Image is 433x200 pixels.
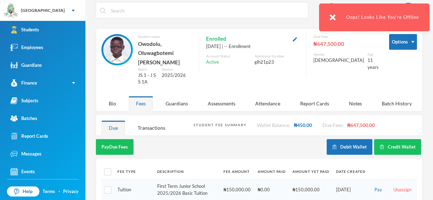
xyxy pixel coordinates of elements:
[158,96,195,111] div: Guardians
[313,39,379,48] div: ₦647,500.00
[43,188,55,195] a: Terms
[10,168,35,175] div: Events
[294,122,312,128] span: ₦450.00
[129,96,153,111] div: Fees
[257,122,290,128] span: Wallet Balance:
[110,3,304,18] input: Search
[289,164,333,179] th: Amount Yet Paid
[114,164,154,179] th: Fee Type
[138,67,157,72] div: Batch
[347,122,374,128] span: ₦647,500.00
[10,26,39,33] div: Students
[313,57,364,64] div: [DEMOGRAPHIC_DATA]
[10,150,41,158] div: Messages
[7,186,39,197] a: Help
[255,59,299,66] div: glh21p23
[162,72,192,79] div: 2025/2026
[154,164,220,179] th: Description
[103,36,131,64] img: STUDENT
[10,79,37,87] div: Finance
[313,52,364,57] div: Gender
[374,139,421,155] button: Credit Wallet
[254,164,289,179] th: Amount Paid
[206,54,251,59] div: Account Status
[374,96,419,111] div: Batch History
[327,139,423,155] div: `
[10,97,38,104] div: Subjects
[10,133,48,140] div: Report Cards
[200,96,243,111] div: Assessments
[291,35,299,43] button: Edit
[138,34,192,39] div: Student name
[206,59,219,66] span: Active
[101,120,125,135] div: Due
[220,164,254,179] th: Fee Amount
[162,67,192,72] div: Session
[293,96,336,111] div: Report Cards
[255,54,299,59] div: Admission Number
[322,122,343,128] span: Due Fees:
[367,57,379,71] div: 11 years
[63,188,78,195] a: Privacy
[193,122,246,128] div: Student Fee Summary
[319,3,430,31] div: Oops! Looks Like You're Offline
[342,96,369,111] div: Notes
[59,188,60,195] div: ·
[367,52,379,57] div: Age
[10,62,42,69] div: Guardians
[138,39,192,67] div: Owodolu, Oluwagbotemi [PERSON_NAME]
[21,7,65,14] div: [GEOGRAPHIC_DATA]
[100,8,106,14] img: search
[313,34,379,39] div: Due Fees
[391,186,413,194] button: Unassign
[248,96,288,111] div: Attendance
[10,115,37,122] div: Batches
[206,34,226,43] span: Enrolled
[10,44,43,51] div: Employees
[389,34,417,50] button: Options
[333,164,369,179] th: Date Created
[206,43,299,50] div: [DATE] | -- Enrollment
[327,139,372,155] button: Debit Wallet
[4,4,18,18] img: logo
[96,139,134,155] button: PayDue Fees
[138,72,157,86] div: JS 1 - J S S 1A
[101,96,123,111] div: Bio
[372,186,384,194] button: Pay
[130,120,173,135] div: Transactions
